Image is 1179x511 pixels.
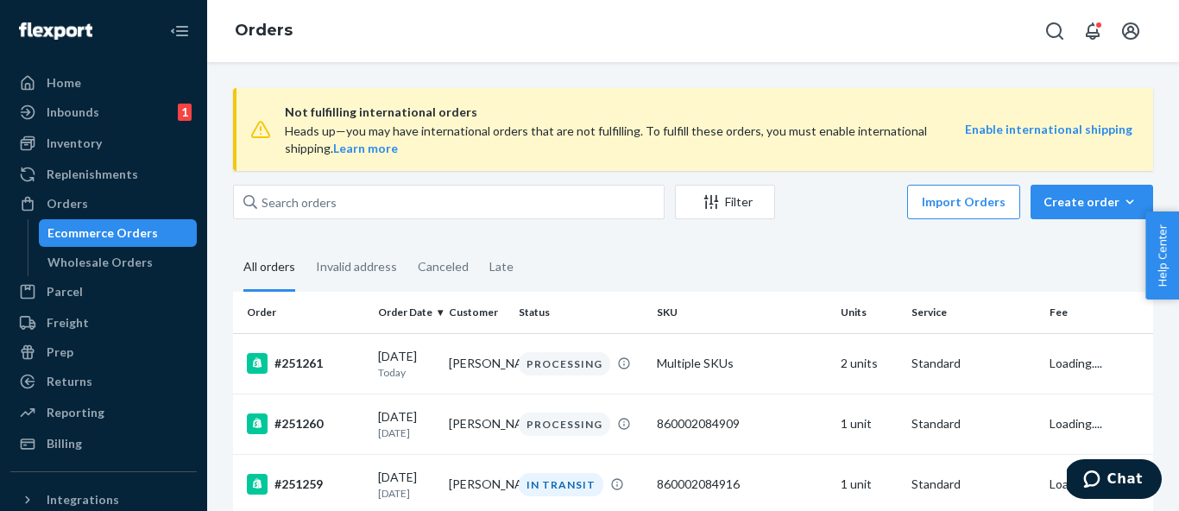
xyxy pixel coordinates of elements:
div: Parcel [47,283,83,300]
ol: breadcrumbs [221,6,306,56]
div: [DATE] [378,348,435,380]
input: Search orders [233,185,665,219]
div: Late [489,244,514,289]
button: Open account menu [1113,14,1148,48]
th: SKU [650,292,834,333]
a: Prep [10,338,197,366]
th: Status [512,292,650,333]
div: Ecommerce Orders [47,224,158,242]
div: Billing [47,435,82,452]
div: Customer [449,305,506,319]
div: [DATE] [378,469,435,501]
a: Wholesale Orders [39,249,198,276]
a: Reporting [10,399,197,426]
iframe: Opens a widget where you can chat to one of our agents [1067,459,1162,502]
p: Today [378,365,435,380]
td: [PERSON_NAME] [442,394,513,454]
p: [DATE] [378,426,435,440]
div: Invalid address [316,244,397,289]
div: 860002084916 [657,476,827,493]
a: Replenishments [10,161,197,188]
th: Order Date [371,292,442,333]
button: Import Orders [907,185,1020,219]
td: Multiple SKUs [650,333,834,394]
a: Returns [10,368,197,395]
div: Integrations [47,491,119,508]
td: Loading.... [1043,394,1153,454]
p: Standard [911,415,1036,432]
img: Flexport logo [19,22,92,40]
div: Canceled [418,244,469,289]
a: Inbounds1 [10,98,197,126]
div: Home [47,74,81,91]
div: #251260 [247,413,364,434]
div: Inventory [47,135,102,152]
p: [DATE] [378,486,435,501]
div: Filter [676,193,774,211]
div: PROCESSING [519,413,610,436]
button: Filter [675,185,775,219]
div: PROCESSING [519,352,610,375]
td: [PERSON_NAME] [442,333,513,394]
div: Returns [47,373,92,390]
th: Order [233,292,371,333]
div: Wholesale Orders [47,254,153,271]
a: Freight [10,309,197,337]
div: Create order [1043,193,1140,211]
a: Inventory [10,129,197,157]
div: Reporting [47,404,104,421]
a: Orders [10,190,197,218]
p: Standard [911,355,1036,372]
th: Units [834,292,905,333]
a: Billing [10,430,197,457]
td: Loading.... [1043,333,1153,394]
div: All orders [243,244,295,292]
div: Prep [47,344,73,361]
a: Learn more [333,141,398,155]
div: Inbounds [47,104,99,121]
div: [DATE] [378,408,435,440]
a: Parcel [10,278,197,306]
span: Heads up—you may have international orders that are not fulfilling. To fulfill these orders, you ... [285,123,927,155]
div: #251259 [247,474,364,495]
div: IN TRANSIT [519,473,603,496]
th: Fee [1043,292,1153,333]
div: #251261 [247,353,364,374]
button: Help Center [1145,211,1179,300]
div: Freight [47,314,89,331]
a: Ecommerce Orders [39,219,198,247]
button: Create order [1031,185,1153,219]
span: Not fulfilling international orders [285,102,965,123]
th: Service [905,292,1043,333]
a: Orders [235,21,293,40]
button: Open Search Box [1037,14,1072,48]
button: Close Navigation [162,14,197,48]
a: Enable international shipping [965,122,1132,136]
td: 2 units [834,333,905,394]
div: Replenishments [47,166,138,183]
a: Home [10,69,197,97]
p: Standard [911,476,1036,493]
div: Orders [47,195,88,212]
div: 860002084909 [657,415,827,432]
td: 1 unit [834,394,905,454]
button: Open notifications [1075,14,1110,48]
div: 1 [178,104,192,121]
